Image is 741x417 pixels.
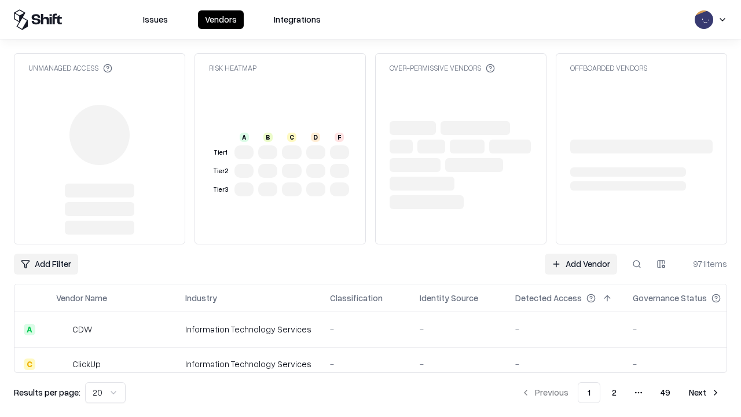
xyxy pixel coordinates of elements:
button: Issues [136,10,175,29]
button: 49 [651,382,680,403]
div: - [330,358,401,370]
img: CDW [56,324,68,335]
div: - [420,358,497,370]
div: Risk Heatmap [209,63,256,73]
div: D [311,133,320,142]
div: Information Technology Services [185,358,311,370]
button: Vendors [198,10,244,29]
div: - [515,323,614,335]
button: Add Filter [14,254,78,275]
div: Detected Access [515,292,582,304]
div: Identity Source [420,292,478,304]
div: B [263,133,273,142]
div: 971 items [681,258,727,270]
div: F [335,133,344,142]
div: Tier 3 [211,185,230,195]
a: Add Vendor [545,254,617,275]
div: Tier 2 [211,166,230,176]
div: - [633,323,739,335]
nav: pagination [514,382,727,403]
div: C [287,133,296,142]
div: - [515,358,614,370]
div: - [330,323,401,335]
div: Classification [330,292,383,304]
div: ClickUp [72,358,101,370]
div: Information Technology Services [185,323,311,335]
div: - [633,358,739,370]
div: Unmanaged Access [28,63,112,73]
div: Industry [185,292,217,304]
div: Vendor Name [56,292,107,304]
div: Tier 1 [211,148,230,158]
div: CDW [72,323,92,335]
div: C [24,359,35,370]
div: - [420,323,497,335]
div: Offboarded Vendors [570,63,647,73]
img: ClickUp [56,359,68,370]
button: 1 [578,382,600,403]
div: Over-Permissive Vendors [390,63,495,73]
button: Integrations [267,10,328,29]
button: 2 [603,382,626,403]
div: Governance Status [633,292,707,304]
div: A [24,324,35,335]
p: Results per page: [14,386,80,398]
div: A [240,133,249,142]
button: Next [682,382,727,403]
